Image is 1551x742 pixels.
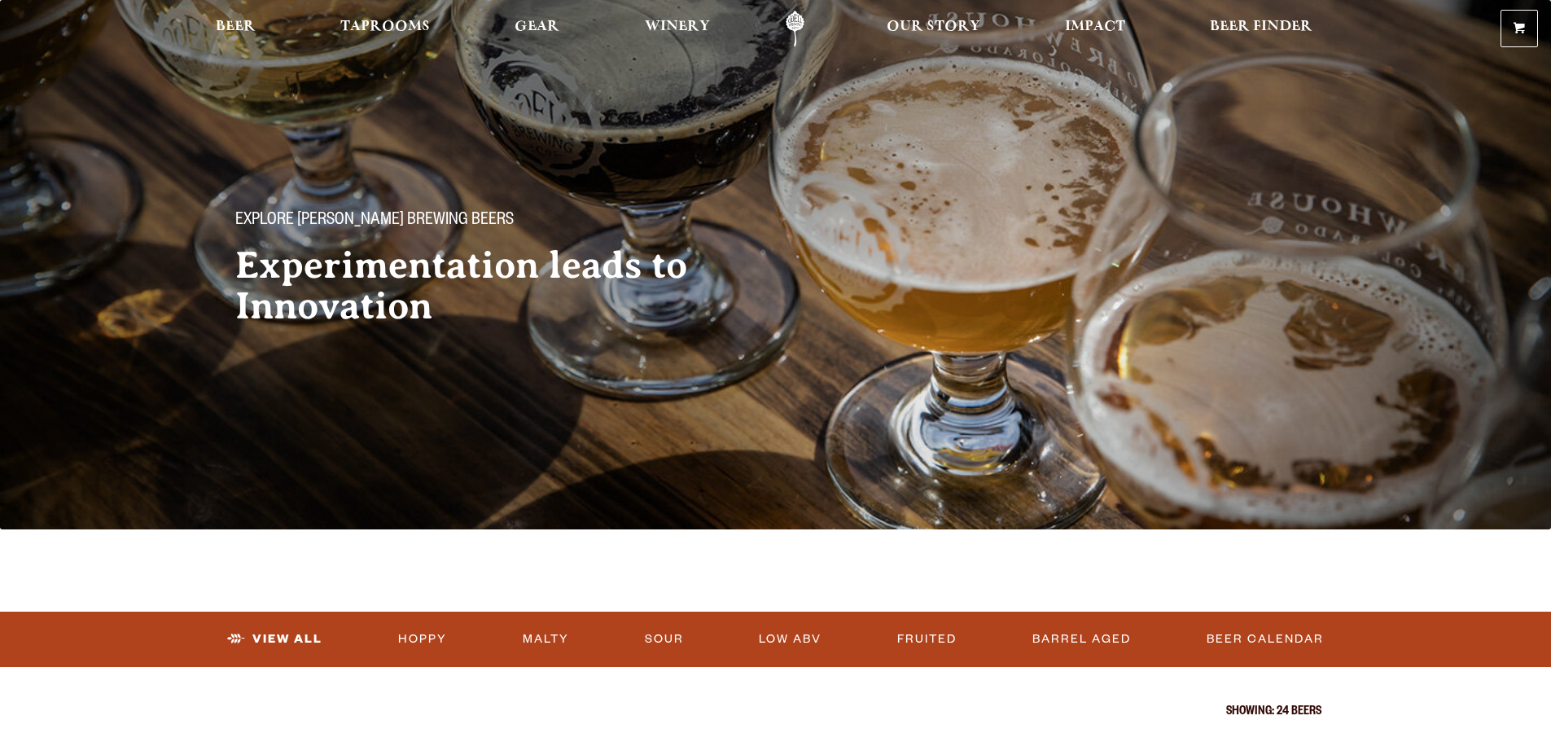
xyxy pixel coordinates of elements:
[1065,20,1125,33] span: Impact
[504,11,570,47] a: Gear
[1199,11,1323,47] a: Beer Finder
[516,621,576,658] a: Malty
[765,11,826,47] a: Odell Home
[221,621,329,658] a: View All
[230,706,1321,719] p: Showing: 24 Beers
[634,11,721,47] a: Winery
[330,11,440,47] a: Taprooms
[392,621,453,658] a: Hoppy
[1200,621,1330,658] a: Beer Calendar
[876,11,991,47] a: Our Story
[887,20,980,33] span: Our Story
[638,621,690,658] a: Sour
[1210,20,1312,33] span: Beer Finder
[235,211,514,232] span: Explore [PERSON_NAME] Brewing Beers
[515,20,559,33] span: Gear
[205,11,266,47] a: Beer
[1026,621,1137,658] a: Barrel Aged
[645,20,710,33] span: Winery
[1054,11,1136,47] a: Impact
[216,20,256,33] span: Beer
[891,621,963,658] a: Fruited
[235,245,743,327] h2: Experimentation leads to Innovation
[340,20,430,33] span: Taprooms
[752,621,828,658] a: Low ABV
